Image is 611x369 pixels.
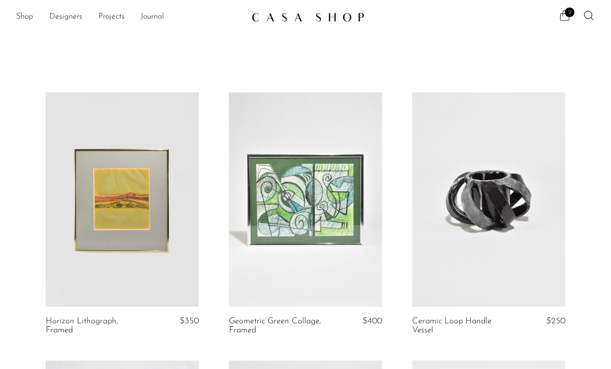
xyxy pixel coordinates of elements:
a: Geometric Green Collage, Framed [229,317,330,335]
span: 2 [565,8,574,17]
nav: Desktop navigation [16,9,243,26]
ul: NEW HEADER MENU [16,9,243,26]
a: Projects [98,11,125,24]
a: Ceramic Loop Handle Vessel [412,317,514,335]
span: $400 [362,317,382,325]
a: Shop [16,11,33,24]
a: Horizon Lithograph, Framed [46,317,147,335]
a: Journal [141,11,164,24]
span: $350 [180,317,199,325]
span: $250 [546,317,565,325]
a: Designers [49,11,82,24]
